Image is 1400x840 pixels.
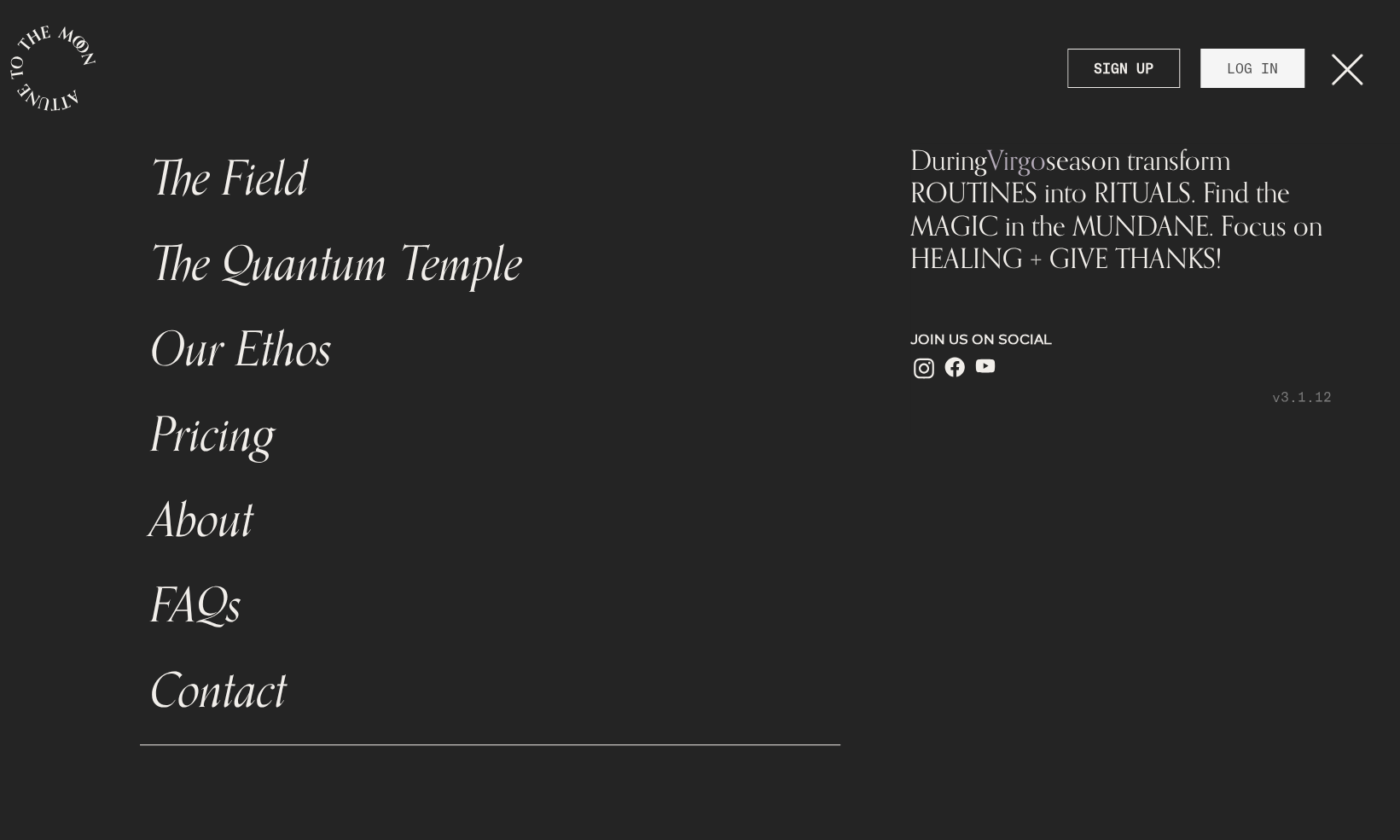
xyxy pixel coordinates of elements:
[140,563,840,649] a: FAQs
[140,478,840,563] a: About
[140,307,840,393] a: Our Ethos
[140,393,840,478] a: Pricing
[910,330,1332,350] p: JOIN US ON SOCIAL
[1067,49,1180,88] a: SIGN UP
[140,222,840,307] a: The Quantum Temple
[1094,58,1153,79] strong: SIGN UP
[1200,49,1304,88] a: LOG IN
[987,143,1046,177] span: Virgo
[140,137,840,222] a: The Field
[140,649,840,734] a: Contact
[910,387,1332,407] p: v3.1.12
[910,143,1332,275] div: During season transform ROUTINES into RITUALS. Find the MAGIC in the MUNDANE. Focus on HEALING + ...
